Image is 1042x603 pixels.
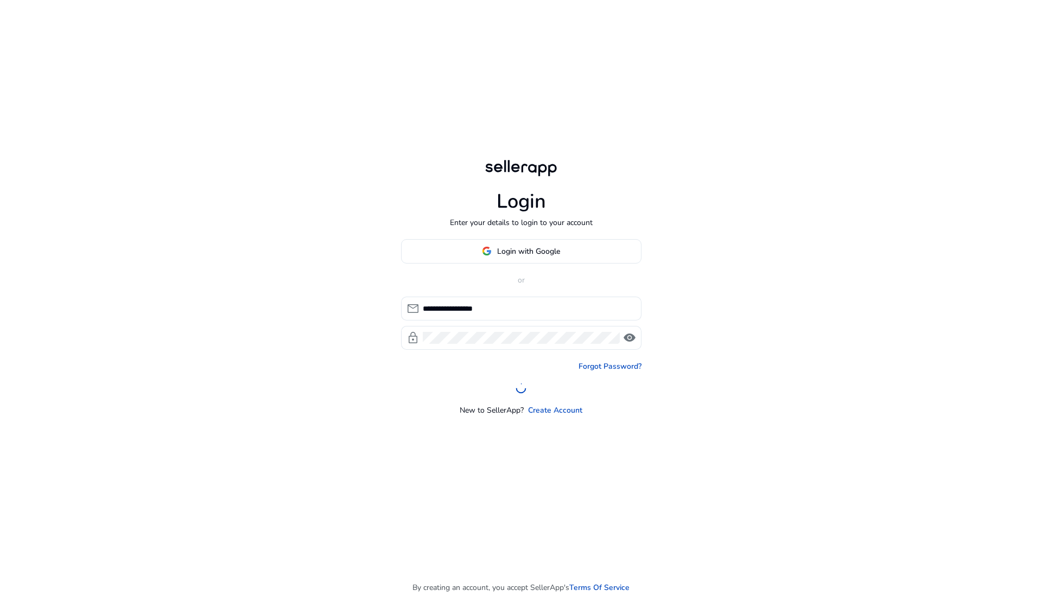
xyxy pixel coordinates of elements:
[406,331,420,344] span: lock
[497,246,560,257] span: Login with Google
[406,302,420,315] span: mail
[579,361,641,372] a: Forgot Password?
[528,405,582,416] a: Create Account
[482,246,492,256] img: google-logo.svg
[450,217,593,228] p: Enter your details to login to your account
[460,405,524,416] p: New to SellerApp?
[569,582,630,593] a: Terms Of Service
[401,239,641,264] button: Login with Google
[497,190,546,213] h1: Login
[401,274,641,286] p: or
[623,331,636,344] span: visibility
